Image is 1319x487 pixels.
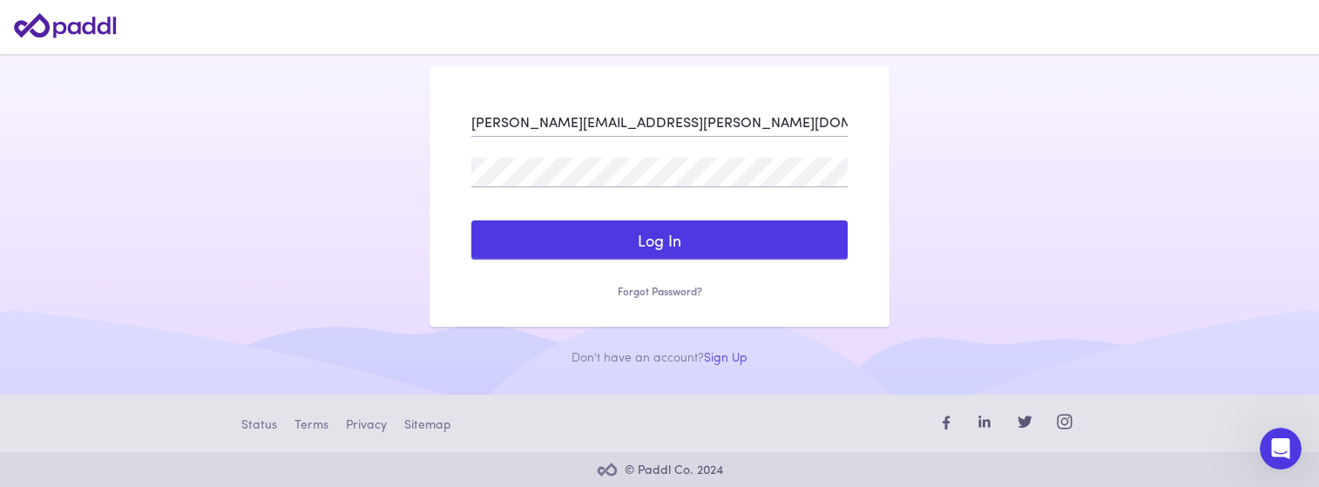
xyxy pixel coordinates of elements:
[704,348,747,365] a: Sign Up
[471,107,848,137] input: Enter your Email
[1260,428,1302,470] iframe: Intercom live chat
[346,415,387,432] a: Privacy
[241,415,277,432] a: Status
[471,284,848,299] a: Forgot Password?
[471,220,848,260] button: Log In
[404,415,451,432] a: Sitemap
[625,461,723,478] span: © Paddl Co. 2024
[430,348,889,365] div: Don't have an account?
[294,415,328,432] a: Terms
